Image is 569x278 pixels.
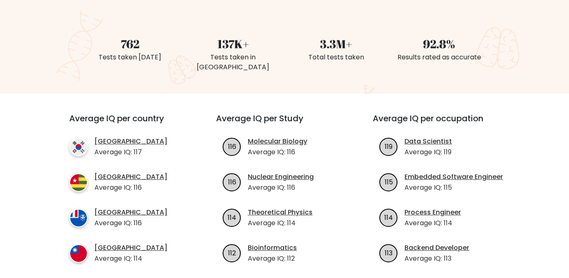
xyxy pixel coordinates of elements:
[289,35,383,52] div: 3.3M+
[83,35,176,52] div: 762
[69,138,88,156] img: country
[94,207,167,217] a: [GEOGRAPHIC_DATA]
[248,137,307,146] a: Molecular Biology
[186,52,280,72] div: Tests taken in [GEOGRAPHIC_DATA]
[248,147,307,157] p: Average IQ: 116
[385,177,393,186] text: 115
[228,212,236,222] text: 114
[404,254,469,264] p: Average IQ: 113
[385,141,393,151] text: 119
[228,248,236,257] text: 112
[248,243,297,253] a: Bioinformatics
[83,52,176,62] div: Tests taken [DATE]
[248,207,313,217] a: Theoretical Physics
[248,172,314,182] a: Nuclear Engineering
[94,172,167,182] a: [GEOGRAPHIC_DATA]
[186,35,280,52] div: 137K+
[404,207,461,217] a: Process Engineer
[393,35,486,52] div: 92.8%
[404,137,452,146] a: Data Scientist
[94,218,167,228] p: Average IQ: 116
[373,113,510,133] h3: Average IQ per occupation
[94,254,167,264] p: Average IQ: 114
[248,218,313,228] p: Average IQ: 114
[393,52,486,62] div: Results rated as accurate
[69,113,186,133] h3: Average IQ per country
[404,183,503,193] p: Average IQ: 115
[69,244,88,263] img: country
[94,243,167,253] a: [GEOGRAPHIC_DATA]
[228,177,236,186] text: 116
[216,113,353,133] h3: Average IQ per Study
[404,147,452,157] p: Average IQ: 119
[404,172,503,182] a: Embedded Software Engineer
[385,248,393,257] text: 113
[94,137,167,146] a: [GEOGRAPHIC_DATA]
[69,209,88,227] img: country
[248,254,297,264] p: Average IQ: 112
[94,183,167,193] p: Average IQ: 116
[69,173,88,192] img: country
[404,243,469,253] a: Backend Developer
[384,212,393,222] text: 114
[228,141,236,151] text: 116
[248,183,314,193] p: Average IQ: 116
[289,52,383,62] div: Total tests taken
[404,218,461,228] p: Average IQ: 114
[94,147,167,157] p: Average IQ: 117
